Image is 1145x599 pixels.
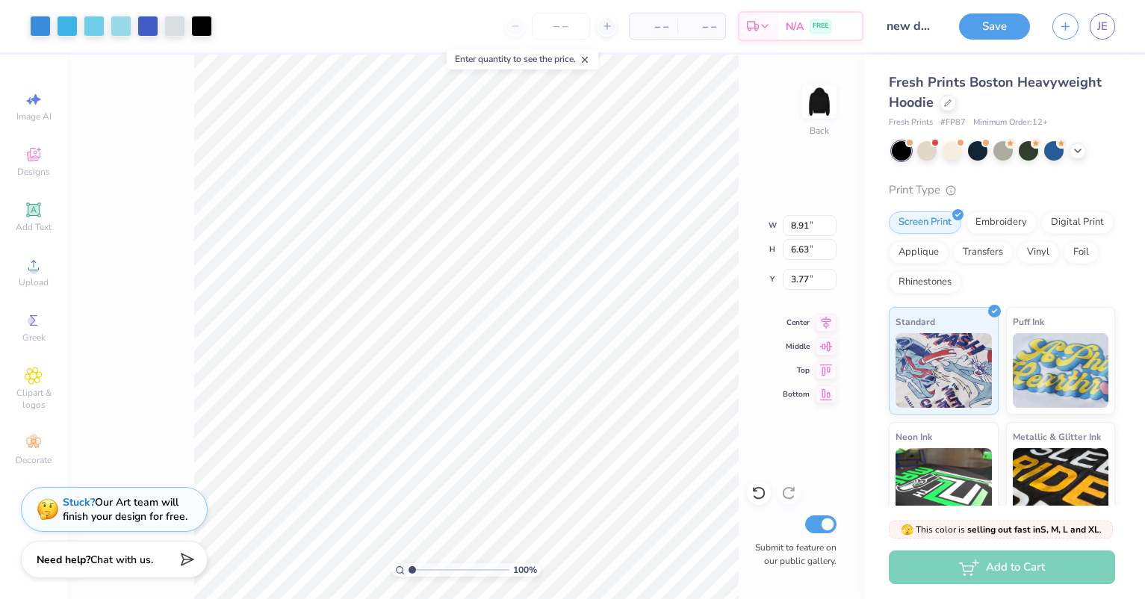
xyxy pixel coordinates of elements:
[959,13,1030,40] button: Save
[889,271,961,294] div: Rhinestones
[63,495,187,524] div: Our Art team will finish your design for free.
[889,181,1115,199] div: Print Type
[783,365,810,376] span: Top
[513,563,537,577] span: 100 %
[447,49,598,69] div: Enter quantity to see the price.
[901,523,1102,536] span: This color is .
[973,117,1048,129] span: Minimum Order: 12 +
[1097,18,1108,35] span: JE
[786,19,804,34] span: N/A
[967,524,1099,536] strong: selling out fast in S, M, L and XL
[783,317,810,328] span: Center
[940,117,966,129] span: # FP87
[639,19,668,34] span: – –
[7,387,60,411] span: Clipart & logos
[783,389,810,400] span: Bottom
[953,241,1013,264] div: Transfers
[532,13,590,40] input: – –
[63,495,95,509] strong: Stuck?
[889,241,949,264] div: Applique
[889,73,1102,111] span: Fresh Prints Boston Heavyweight Hoodie
[90,553,153,567] span: Chat with us.
[16,111,52,122] span: Image AI
[966,211,1037,234] div: Embroidery
[889,211,961,234] div: Screen Print
[896,333,992,408] img: Standard
[889,117,933,129] span: Fresh Prints
[16,221,52,233] span: Add Text
[1013,333,1109,408] img: Puff Ink
[1013,429,1101,444] span: Metallic & Glitter Ink
[747,541,837,568] label: Submit to feature on our public gallery.
[813,21,828,31] span: FREE
[783,341,810,352] span: Middle
[1013,314,1044,329] span: Puff Ink
[19,276,49,288] span: Upload
[804,87,834,117] img: Back
[22,332,46,344] span: Greek
[1064,241,1099,264] div: Foil
[17,166,50,178] span: Designs
[1013,448,1109,523] img: Metallic & Glitter Ink
[1090,13,1115,40] a: JE
[875,11,948,41] input: Untitled Design
[1041,211,1114,234] div: Digital Print
[37,553,90,567] strong: Need help?
[896,448,992,523] img: Neon Ink
[901,523,913,537] span: 🫣
[896,429,932,444] span: Neon Ink
[16,454,52,466] span: Decorate
[686,19,716,34] span: – –
[896,314,935,329] span: Standard
[1017,241,1059,264] div: Vinyl
[810,124,829,137] div: Back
